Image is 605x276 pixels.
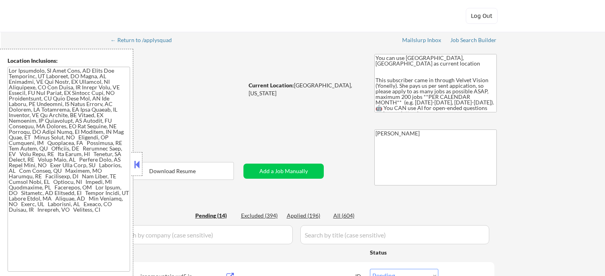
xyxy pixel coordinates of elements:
div: All (604) [333,212,373,220]
button: Add a Job Manually [243,164,324,179]
div: Excluded (394) [241,212,281,220]
input: Search by title (case sensitive) [300,225,489,244]
div: Applied (196) [287,212,327,220]
div: Status [370,245,438,259]
a: Job Search Builder [450,37,497,45]
button: Download Resume [111,162,234,180]
button: Log Out [466,8,498,24]
div: Job Search Builder [450,37,497,43]
div: Mailslurp Inbox [402,37,442,43]
input: Search by company (case sensitive) [114,225,293,244]
div: ← Return to /applysquad [111,37,179,43]
div: Pending (14) [195,212,235,220]
a: ← Return to /applysquad [111,37,179,45]
div: [GEOGRAPHIC_DATA], [US_STATE] [249,81,361,97]
div: Location Inclusions: [8,57,130,65]
strong: Current Location: [249,82,294,89]
a: Mailslurp Inbox [402,37,442,45]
